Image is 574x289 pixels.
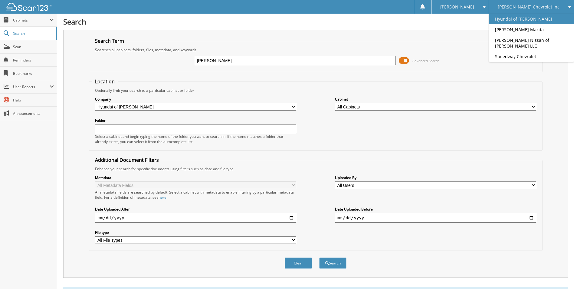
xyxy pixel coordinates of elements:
legend: Location [92,78,118,85]
label: Uploaded By [335,175,536,180]
div: Optionally limit your search to a particular cabinet or folder [92,88,539,93]
span: [PERSON_NAME] Chevrolet Inc [498,5,559,9]
a: Hyundai of [PERSON_NAME] [489,14,574,24]
input: start [95,213,296,223]
a: Speedway Chevrolet [489,51,574,62]
span: User Reports [13,84,50,89]
label: Cabinet [335,97,536,102]
div: Searches all cabinets, folders, files, metadata, and keywords [92,47,539,52]
div: Enhance your search for specific documents using filters such as date and file type. [92,166,539,171]
span: [PERSON_NAME] [440,5,474,9]
a: here [159,195,166,200]
span: Reminders [13,58,54,63]
span: Announcements [13,111,54,116]
label: Date Uploaded Before [335,207,536,212]
h1: Search [63,17,568,27]
span: Scan [13,44,54,49]
div: Select a cabinet and begin typing the name of the folder you want to search in. If the name match... [95,134,296,144]
span: Bookmarks [13,71,54,76]
button: Clear [285,257,312,269]
span: Search [13,31,53,36]
a: [PERSON_NAME] Nissan of [PERSON_NAME] LLC [489,35,574,51]
input: end [335,213,536,223]
div: All metadata fields are searched by default. Select a cabinet with metadata to enable filtering b... [95,190,296,200]
span: Cabinets [13,18,50,23]
label: Company [95,97,296,102]
legend: Additional Document Filters [92,157,162,163]
span: Advanced Search [412,58,439,63]
label: File type [95,230,296,235]
span: Help [13,98,54,103]
label: Metadata [95,175,296,180]
button: Search [319,257,346,269]
legend: Search Term [92,38,127,44]
a: [PERSON_NAME] Mazda [489,24,574,35]
label: Date Uploaded After [95,207,296,212]
img: scan123-logo-white.svg [6,3,51,11]
iframe: Chat Widget [544,260,574,289]
label: Folder [95,118,296,123]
